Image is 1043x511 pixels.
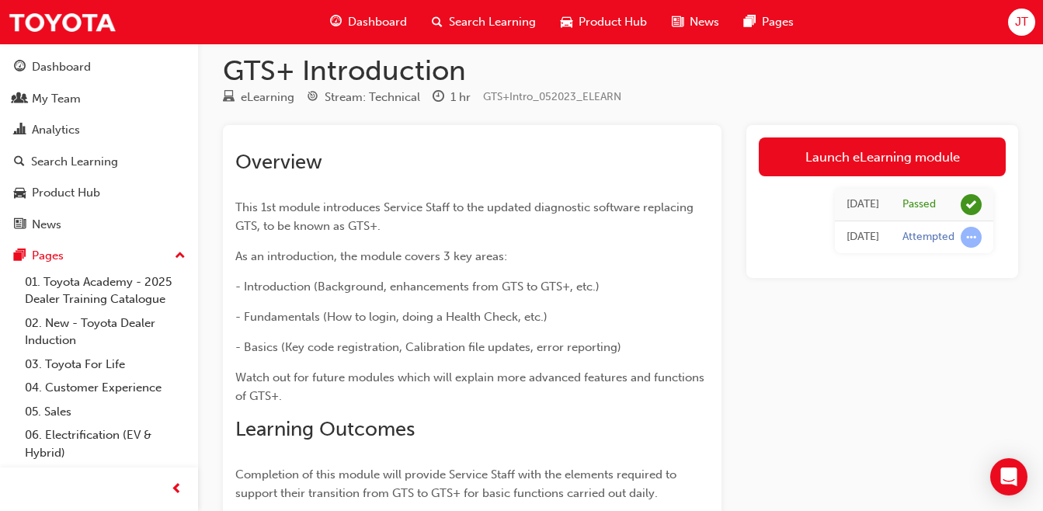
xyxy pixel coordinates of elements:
a: My Team [6,85,192,113]
span: guage-icon [330,12,342,32]
div: News [32,216,61,234]
span: up-icon [175,246,186,266]
div: Attempted [902,230,954,245]
span: people-icon [14,92,26,106]
div: Passed [902,197,936,212]
span: Product Hub [579,13,647,31]
div: My Team [32,90,81,108]
div: 1 hr [450,89,471,106]
a: 07. Parts21 Certification [19,464,192,488]
span: guage-icon [14,61,26,75]
span: clock-icon [433,91,444,105]
a: pages-iconPages [732,6,806,38]
h1: GTS+ Introduction [223,54,1018,88]
span: - Fundamentals (How to login, doing a Health Check, etc.) [235,310,548,324]
a: 04. Customer Experience [19,376,192,400]
a: News [6,210,192,239]
div: Tue May 13 2025 16:34:25 GMT+1000 (Australian Eastern Standard Time) [847,228,879,246]
div: Duration [433,88,471,107]
span: Learning Outcomes [235,417,415,441]
span: Pages [762,13,794,31]
span: chart-icon [14,123,26,137]
span: prev-icon [171,480,183,499]
a: car-iconProduct Hub [548,6,659,38]
span: News [690,13,719,31]
div: Stream: Technical [325,89,420,106]
span: target-icon [307,91,318,105]
a: news-iconNews [659,6,732,38]
span: Search Learning [449,13,536,31]
a: 01. Toyota Academy - 2025 Dealer Training Catalogue [19,270,192,311]
span: Completion of this module will provide Service Staff with the elements required to support their ... [235,468,680,500]
div: eLearning [241,89,294,106]
span: learningRecordVerb_PASS-icon [961,194,982,215]
div: Tue May 13 2025 16:54:16 GMT+1000 (Australian Eastern Standard Time) [847,196,879,214]
span: news-icon [14,218,26,232]
button: DashboardMy TeamAnalyticsSearch LearningProduct HubNews [6,50,192,242]
span: learningRecordVerb_ATTEMPT-icon [961,227,982,248]
span: pages-icon [744,12,756,32]
span: Watch out for future modules which will explain more advanced features and functions of GTS+. [235,370,708,403]
a: Product Hub [6,179,192,207]
div: Stream [307,88,420,107]
div: Dashboard [32,58,91,76]
span: - Basics (Key code registration, Calibration file updates, error reporting) [235,340,621,354]
a: guage-iconDashboard [318,6,419,38]
a: Analytics [6,116,192,144]
a: Dashboard [6,53,192,82]
div: Search Learning [31,153,118,171]
a: 06. Electrification (EV & Hybrid) [19,423,192,464]
div: Type [223,88,294,107]
span: search-icon [432,12,443,32]
span: Learning resource code [483,90,621,103]
a: Launch eLearning module [759,137,1006,176]
a: 05. Sales [19,400,192,424]
span: car-icon [14,186,26,200]
div: Analytics [32,121,80,139]
a: search-iconSearch Learning [419,6,548,38]
span: As an introduction, the module covers 3 key areas: [235,249,507,263]
span: - Introduction (Background, enhancements from GTS to GTS+, etc.) [235,280,600,294]
span: pages-icon [14,249,26,263]
span: car-icon [561,12,572,32]
button: JT [1008,9,1035,36]
span: JT [1015,13,1028,31]
div: Pages [32,247,64,265]
img: Trak [8,5,116,40]
span: search-icon [14,155,25,169]
button: Pages [6,242,192,270]
span: Dashboard [348,13,407,31]
span: learningResourceType_ELEARNING-icon [223,91,235,105]
a: 02. New - Toyota Dealer Induction [19,311,192,353]
span: Overview [235,150,322,174]
span: This 1st module introduces Service Staff to the updated diagnostic software replacing GTS, to be ... [235,200,697,233]
a: 03. Toyota For Life [19,353,192,377]
span: news-icon [672,12,683,32]
a: Search Learning [6,148,192,176]
div: Open Intercom Messenger [990,458,1027,495]
div: Product Hub [32,184,100,202]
